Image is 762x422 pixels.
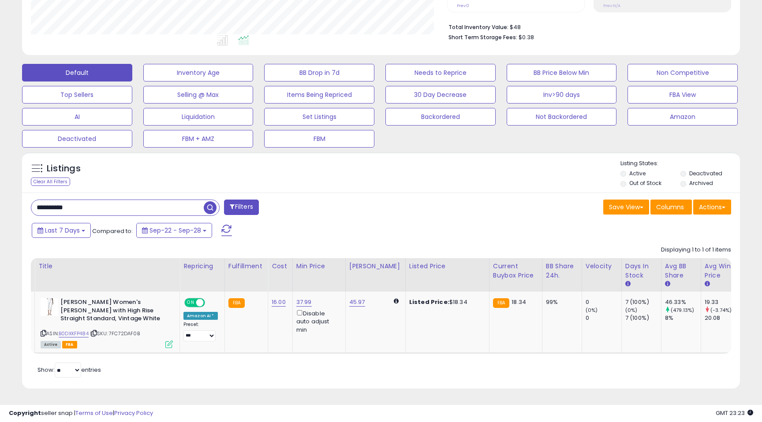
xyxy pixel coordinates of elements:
[710,307,732,314] small: (-3.74%)
[603,3,620,8] small: Prev: N/A
[59,330,89,337] a: B0DXKFP484
[507,86,617,104] button: Inv>90 days
[716,409,753,417] span: 2025-10-6 23:23 GMT
[204,299,218,307] span: OFF
[185,299,196,307] span: ON
[136,223,212,238] button: Sep-22 - Sep-28
[661,246,731,254] div: Displaying 1 to 1 of 1 items
[689,179,713,187] label: Archived
[9,409,41,417] strong: Copyright
[705,314,740,322] div: 20.08
[625,298,661,306] div: 7 (100%)
[665,298,701,306] div: 46.33%
[385,64,496,81] button: Needs to Reprice
[656,203,684,211] span: Columns
[625,314,661,322] div: 7 (100%)
[448,23,508,31] b: Total Inventory Value:
[512,298,526,306] span: 18.34
[625,262,657,280] div: Days In Stock
[546,262,578,280] div: BB Share 24h.
[296,308,339,334] div: Disable auto adjust min
[689,170,722,177] label: Deactivated
[92,227,133,235] span: Compared to:
[264,86,374,104] button: Items Being Repriced
[264,64,374,81] button: BB Drop in 7d
[625,307,638,314] small: (0%)
[546,298,575,306] div: 99%
[671,307,694,314] small: (479.13%)
[41,298,173,347] div: ASIN:
[228,262,264,271] div: Fulfillment
[705,262,737,280] div: Avg Win Price
[22,64,132,81] button: Default
[272,262,289,271] div: Cost
[149,226,201,235] span: Sep-22 - Sep-28
[183,322,218,341] div: Preset:
[457,3,469,8] small: Prev: 0
[143,130,254,148] button: FBM + AMZ
[143,86,254,104] button: Selling @ Max
[22,108,132,126] button: AI
[650,200,692,215] button: Columns
[665,280,670,288] small: Avg BB Share.
[183,262,221,271] div: Repricing
[448,33,517,41] b: Short Term Storage Fees:
[31,178,70,186] div: Clear All Filters
[349,262,402,271] div: [PERSON_NAME]
[665,314,701,322] div: 8%
[75,409,113,417] a: Terms of Use
[22,130,132,148] button: Deactivated
[519,33,534,41] span: $0.38
[41,298,58,316] img: 31pDAHpWB3L._SL40_.jpg
[586,262,618,271] div: Velocity
[409,298,482,306] div: $18.34
[665,262,697,280] div: Avg BB Share
[620,159,740,168] p: Listing States:
[224,200,258,215] button: Filters
[507,108,617,126] button: Not Backordered
[603,200,649,215] button: Save View
[493,298,509,308] small: FBA
[385,108,496,126] button: Backordered
[409,298,449,306] b: Listed Price:
[37,366,101,374] span: Show: entries
[493,262,538,280] div: Current Buybox Price
[143,64,254,81] button: Inventory Age
[264,130,374,148] button: FBM
[114,409,153,417] a: Privacy Policy
[264,108,374,126] button: Set Listings
[349,298,365,307] a: 45.97
[228,298,245,308] small: FBA
[629,179,661,187] label: Out of Stock
[296,262,342,271] div: Min Price
[586,298,621,306] div: 0
[62,341,77,348] span: FBA
[22,86,132,104] button: Top Sellers
[60,298,168,325] b: [PERSON_NAME] Women's [PERSON_NAME] with High Rise Straight Standard, Vintage White
[628,64,738,81] button: Non Competitive
[183,312,218,320] div: Amazon AI *
[705,280,710,288] small: Avg Win Price.
[625,280,631,288] small: Days In Stock.
[296,298,312,307] a: 37.99
[693,200,731,215] button: Actions
[38,262,176,271] div: Title
[385,86,496,104] button: 30 Day Decrease
[47,163,81,175] h5: Listings
[628,86,738,104] button: FBA View
[143,108,254,126] button: Liquidation
[629,170,646,177] label: Active
[41,341,61,348] span: All listings currently available for purchase on Amazon
[45,226,80,235] span: Last 7 Days
[705,298,740,306] div: 19.33
[586,307,598,314] small: (0%)
[90,330,140,337] span: | SKU: 7FC72DAF0B
[409,262,486,271] div: Listed Price
[9,409,153,418] div: seller snap | |
[586,314,621,322] div: 0
[32,223,91,238] button: Last 7 Days
[448,21,725,32] li: $48
[628,108,738,126] button: Amazon
[272,298,286,307] a: 16.00
[507,64,617,81] button: BB Price Below Min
